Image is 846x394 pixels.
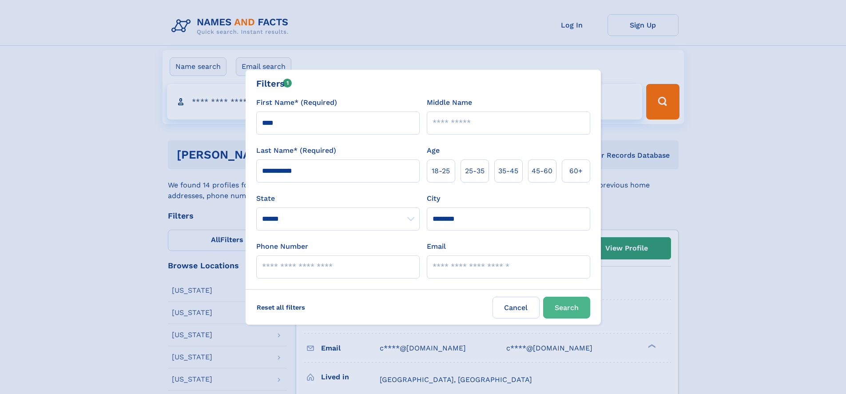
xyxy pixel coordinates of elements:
[427,97,472,108] label: Middle Name
[493,297,540,318] label: Cancel
[256,145,336,156] label: Last Name* (Required)
[532,166,552,176] span: 45‑60
[569,166,583,176] span: 60+
[543,297,590,318] button: Search
[465,166,485,176] span: 25‑35
[251,297,311,318] label: Reset all filters
[432,166,450,176] span: 18‑25
[256,77,292,90] div: Filters
[498,166,518,176] span: 35‑45
[256,193,420,204] label: State
[427,193,440,204] label: City
[256,97,337,108] label: First Name* (Required)
[427,241,446,252] label: Email
[256,241,308,252] label: Phone Number
[427,145,440,156] label: Age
